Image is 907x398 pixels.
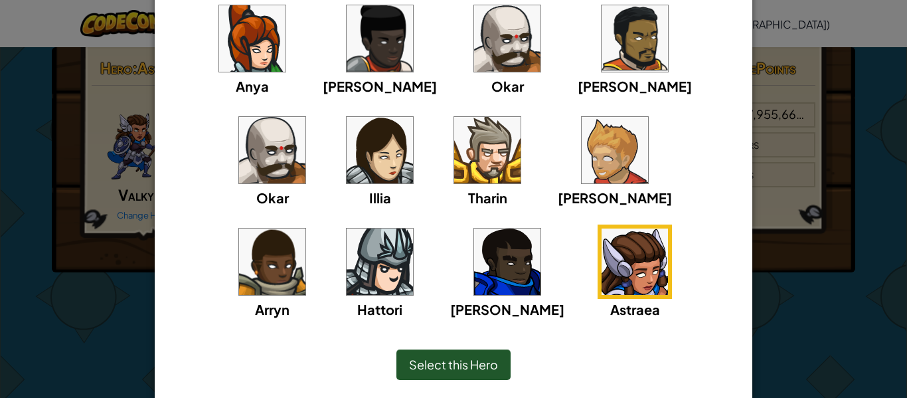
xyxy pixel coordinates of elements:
[474,229,540,295] img: portrait.png
[255,301,289,318] span: Arryn
[357,301,402,318] span: Hattori
[602,229,668,295] img: portrait.png
[610,301,660,318] span: Astraea
[239,229,305,295] img: portrait.png
[491,78,524,94] span: Okar
[582,117,648,183] img: portrait.png
[578,78,692,94] span: [PERSON_NAME]
[602,5,668,72] img: portrait.png
[347,5,413,72] img: portrait.png
[219,5,286,72] img: portrait.png
[409,357,498,372] span: Select this Hero
[454,117,521,183] img: portrait.png
[236,78,269,94] span: Anya
[369,189,391,206] span: Illia
[347,229,413,295] img: portrait.png
[239,117,305,183] img: portrait.png
[256,189,289,206] span: Okar
[323,78,437,94] span: [PERSON_NAME]
[558,189,672,206] span: [PERSON_NAME]
[347,117,413,183] img: portrait.png
[468,189,507,206] span: Tharin
[474,5,540,72] img: portrait.png
[450,301,564,318] span: [PERSON_NAME]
